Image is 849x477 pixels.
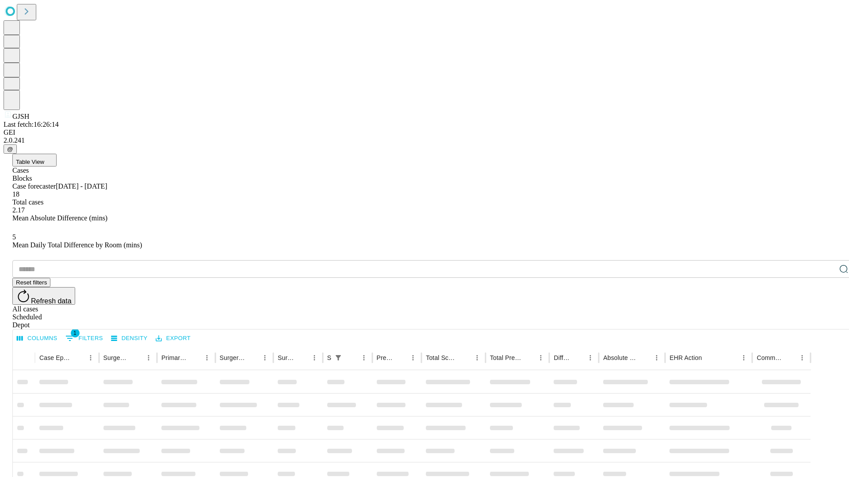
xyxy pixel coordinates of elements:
button: Menu [407,352,419,364]
button: Export [153,332,193,345]
div: Scheduled In Room Duration [327,354,331,361]
button: Menu [738,352,750,364]
span: 18 [12,190,19,198]
span: Last fetch: 16:26:14 [4,121,59,128]
button: @ [4,144,17,154]
span: 2.17 [12,206,25,214]
button: Menu [84,352,97,364]
button: Menu [308,352,321,364]
div: EHR Action [669,354,702,361]
button: Menu [650,352,663,364]
button: Sort [188,352,201,364]
div: Absolute Difference [603,354,637,361]
button: Menu [201,352,213,364]
button: Menu [471,352,483,364]
span: Reset filters [16,279,47,286]
span: Total cases [12,198,43,206]
button: Menu [535,352,547,364]
div: Predicted In Room Duration [377,354,394,361]
span: Mean Daily Total Difference by Room (mins) [12,241,142,249]
button: Sort [72,352,84,364]
button: Sort [130,352,142,364]
button: Sort [459,352,471,364]
div: 2.0.241 [4,136,845,144]
button: Show filters [63,331,105,345]
span: [DATE] - [DATE] [56,182,107,190]
div: Case Epic Id [39,354,71,361]
span: Table View [16,159,44,165]
span: GJSH [12,113,29,120]
button: Menu [584,352,597,364]
div: Total Scheduled Duration [426,354,458,361]
div: Total Predicted Duration [490,354,522,361]
button: Sort [246,352,259,364]
div: Surgery Date [278,354,295,361]
div: Difference [554,354,571,361]
span: Mean Absolute Difference (mins) [12,214,107,222]
button: Reset filters [12,278,50,287]
button: Sort [638,352,650,364]
button: Menu [796,352,808,364]
button: Sort [522,352,535,364]
button: Sort [345,352,358,364]
button: Sort [703,352,715,364]
span: Refresh data [31,297,72,305]
div: Comments [757,354,782,361]
button: Menu [358,352,370,364]
button: Show filters [332,352,344,364]
div: 1 active filter [332,352,344,364]
span: 5 [12,233,16,241]
div: Primary Service [161,354,187,361]
button: Sort [784,352,796,364]
span: @ [7,146,13,152]
button: Table View [12,154,57,167]
span: Case forecaster [12,182,56,190]
div: Surgery Name [220,354,245,361]
button: Density [109,332,150,345]
button: Sort [572,352,584,364]
button: Sort [394,352,407,364]
button: Menu [259,352,271,364]
button: Sort [296,352,308,364]
div: Surgeon Name [103,354,129,361]
button: Select columns [15,332,60,345]
button: Menu [142,352,155,364]
span: 1 [71,329,80,337]
div: GEI [4,129,845,136]
button: Refresh data [12,287,75,305]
